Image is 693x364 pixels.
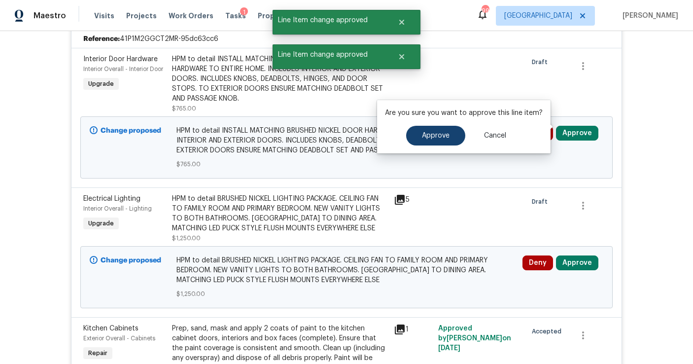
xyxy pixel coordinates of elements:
span: Interior Overall - Lighting [83,206,152,212]
p: Are you sure you want to approve this line item? [385,108,543,118]
span: Draft [532,197,552,207]
div: 99 [482,6,488,16]
span: [DATE] [438,345,460,352]
span: Work Orders [169,11,213,21]
span: Approve [422,132,450,140]
span: [GEOGRAPHIC_DATA] [504,11,572,21]
button: Close [385,12,418,32]
div: HPM to detail BRUSHED NICKEL LIGHTING PACKAGE. CEILING FAN TO FAMILY ROOM AND PRIMARY BEDROOM. NE... [172,194,388,233]
span: Projects [126,11,157,21]
button: Close [385,47,418,67]
button: Approve [406,126,465,146]
span: Electrical Lighting [83,195,140,202]
div: 41P1M2GGCT2MR-95dc63cc6 [71,30,622,48]
span: Line Item change approved [273,10,385,31]
span: HPM to detail INSTALL MATCHING BRUSHED NICKEL DOOR HARDWARE TO ENTIRE HOME. INCLUDES INTERIOR AND... [176,126,517,155]
span: Line Item change approved [273,44,385,65]
span: Kitchen Cabinets [83,325,139,332]
span: Visits [94,11,114,21]
b: Change proposed [101,257,161,264]
div: HPM to detail INSTALL MATCHING BRUSHED NICKEL DOOR HARDWARE TO ENTIRE HOME. INCLUDES INTERIOR AND... [172,54,388,104]
span: Properties [258,11,296,21]
span: Maestro [34,11,66,21]
div: 1 [394,324,432,335]
span: Approved by [PERSON_NAME] on [438,325,511,352]
span: HPM to detail BRUSHED NICKEL LIGHTING PACKAGE. CEILING FAN TO FAMILY ROOM AND PRIMARY BEDROOM. NE... [176,255,517,285]
span: Exterior Overall - Cabinets [83,335,155,341]
span: Interior Overall - Interior Door [83,66,163,72]
span: Upgrade [84,79,118,89]
b: Change proposed [101,127,161,134]
span: [PERSON_NAME] [619,11,678,21]
span: $765.00 [176,159,517,169]
button: Deny [522,255,553,270]
span: $1,250.00 [176,289,517,299]
button: Approve [556,126,598,141]
span: Cancel [484,132,506,140]
span: $1,250.00 [172,235,201,241]
b: Reference: [83,34,120,44]
button: Approve [556,255,598,270]
div: 1 [240,7,248,17]
span: Interior Door Hardware [83,56,158,63]
button: Cancel [468,126,522,146]
span: Draft [532,57,552,67]
span: $765.00 [172,106,196,111]
span: Upgrade [84,218,118,228]
div: 5 [394,194,432,206]
span: Accepted [532,327,565,336]
span: Tasks [225,12,246,19]
span: Repair [84,348,111,358]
